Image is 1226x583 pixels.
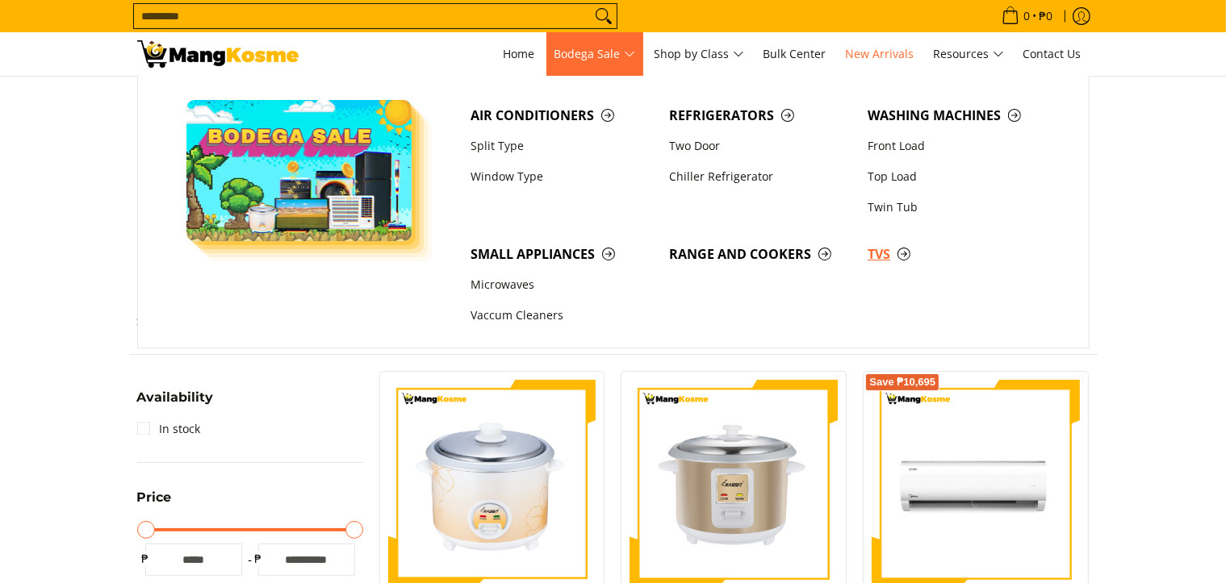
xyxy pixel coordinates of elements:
[860,100,1058,131] a: Washing Machines
[1023,46,1082,61] span: Contact Us
[661,161,860,192] a: Chiller Refrigerator
[669,244,852,264] span: Range and Cookers
[591,4,617,28] button: Search
[462,161,661,192] a: Window Type
[661,100,860,131] a: Refrigerators
[462,270,661,301] a: Microwaves
[1037,10,1056,22] span: ₱0
[315,32,1090,76] nav: Main Menu
[471,106,653,126] span: Air Conditioners
[471,244,653,264] span: Small Appliances
[462,100,661,131] a: Air Conditioners
[934,44,1004,65] span: Resources
[869,377,935,387] span: Save ₱10,695
[661,239,860,269] a: Range and Cookers
[838,32,923,76] a: New Arrivals
[860,192,1058,223] a: Twin Tub
[997,7,1058,25] span: •
[661,131,860,161] a: Two Door
[462,239,661,269] a: Small Appliances
[137,416,201,442] a: In stock
[764,46,826,61] span: Bulk Center
[846,46,914,61] span: New Arrivals
[504,46,535,61] span: Home
[860,239,1058,269] a: TVs
[860,161,1058,192] a: Top Load
[250,551,266,567] span: ₱
[137,491,172,504] span: Price
[462,131,661,161] a: Split Type
[868,106,1050,126] span: Washing Machines
[137,391,214,416] summary: Open
[137,40,299,68] img: New Arrivals: Fresh Release from The Premium Brands l Mang Kosme
[860,131,1058,161] a: Front Load
[655,44,744,65] span: Shop by Class
[186,100,412,241] img: Bodega Sale
[554,44,635,65] span: Bodega Sale
[137,391,214,404] span: Availability
[669,106,852,126] span: Refrigerators
[926,32,1012,76] a: Resources
[496,32,543,76] a: Home
[137,551,153,567] span: ₱
[755,32,835,76] a: Bulk Center
[546,32,643,76] a: Bodega Sale
[1015,32,1090,76] a: Contact Us
[1022,10,1033,22] span: 0
[462,301,661,331] a: Vaccum Cleaners
[137,491,172,516] summary: Open
[646,32,752,76] a: Shop by Class
[868,244,1050,264] span: TVs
